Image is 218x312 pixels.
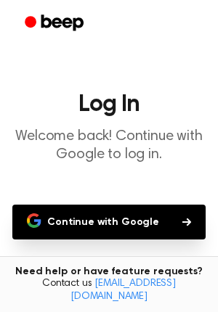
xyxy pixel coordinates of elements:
h1: Log In [12,93,206,116]
button: Continue with Google [12,205,206,239]
span: Contact us [9,278,209,303]
a: Beep [15,9,97,38]
a: [EMAIL_ADDRESS][DOMAIN_NAME] [70,279,176,302]
p: Welcome back! Continue with Google to log in. [12,128,206,164]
